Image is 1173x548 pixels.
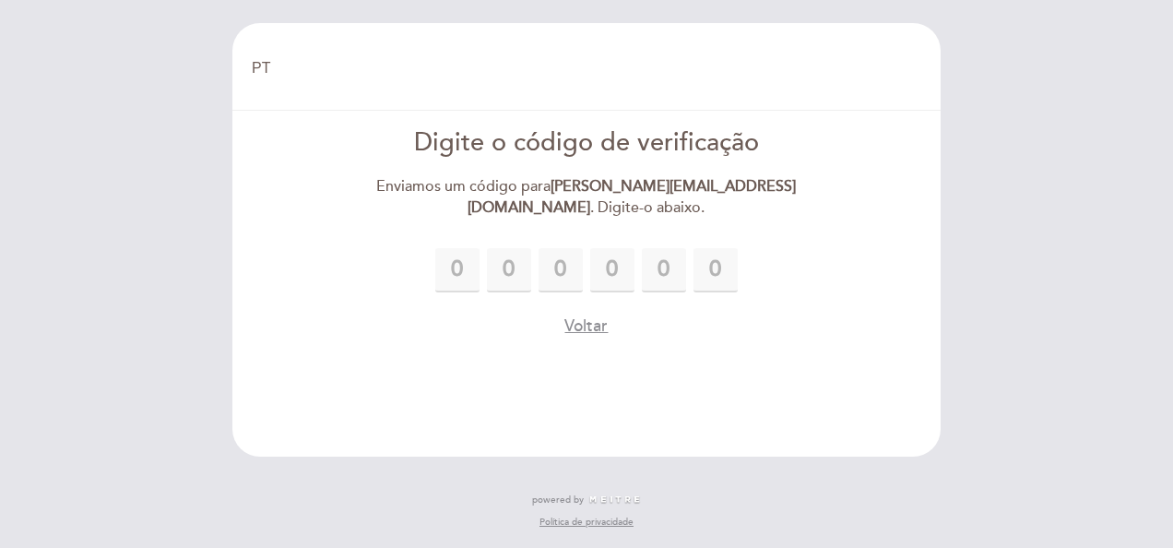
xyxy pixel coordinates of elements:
a: powered by [532,494,641,506]
input: 0 [435,248,480,292]
strong: [PERSON_NAME][EMAIL_ADDRESS][DOMAIN_NAME] [468,177,796,217]
div: Digite o código de verificação [375,125,799,161]
input: 0 [590,248,634,292]
span: powered by [532,494,584,506]
div: Enviamos um código para . Digite-o abaixo. [375,176,799,219]
input: 0 [539,248,583,292]
img: MEITRE [588,495,641,505]
input: 0 [642,248,686,292]
a: Política de privacidade [539,516,634,529]
input: 0 [487,248,531,292]
button: Voltar [564,315,608,338]
input: 0 [693,248,738,292]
